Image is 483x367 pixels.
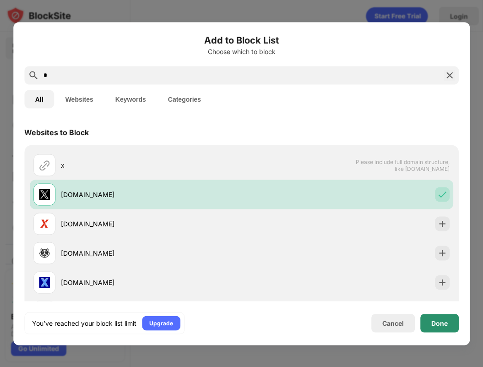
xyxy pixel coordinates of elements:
div: [DOMAIN_NAME] [61,248,242,258]
button: Categories [157,90,212,108]
img: favicons [39,247,50,258]
img: favicons [39,277,50,288]
button: Websites [54,90,104,108]
button: All [24,90,54,108]
span: Please include full domain structure, like [DOMAIN_NAME] [355,158,450,172]
div: [DOMAIN_NAME] [61,278,242,287]
div: x [61,160,242,170]
div: Cancel [382,319,404,327]
img: favicons [39,189,50,200]
div: Upgrade [149,318,173,328]
img: search.svg [28,70,39,81]
img: search-close [444,70,455,81]
img: url.svg [39,159,50,170]
div: [DOMAIN_NAME] [61,219,242,229]
h6: Add to Block List [24,33,459,47]
div: You’ve reached your block list limit [32,318,136,328]
div: Done [431,319,448,327]
div: Websites to Block [24,127,89,137]
img: favicons [39,218,50,229]
button: Keywords [104,90,157,108]
div: [DOMAIN_NAME] [61,190,242,199]
div: Choose which to block [24,48,459,55]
